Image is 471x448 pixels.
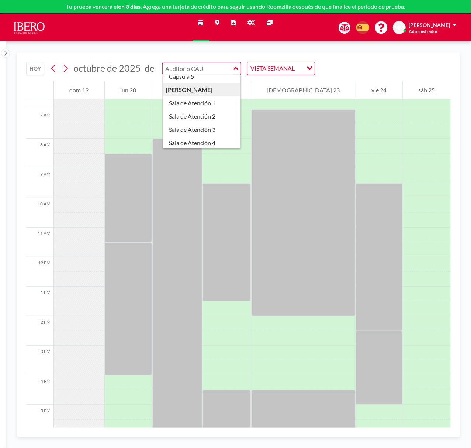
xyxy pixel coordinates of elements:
div: Sala de Atención 3 [163,123,241,136]
div: 7 AM [26,109,53,139]
div: sáb 25 [403,81,451,99]
div: Search for option [247,62,315,75]
img: organization-logo [12,20,46,35]
span: VISTA SEMANAL [249,64,296,73]
div: 10 AM [26,198,53,228]
div: [PERSON_NAME] [163,83,241,96]
span: de [145,62,155,74]
span: MM [395,24,404,31]
div: 2 PM [26,316,53,346]
div: 9 AM [26,168,53,198]
div: 1 PM [26,287,53,316]
span: octubre de 2025 [73,62,141,73]
div: 4 PM [26,375,53,405]
span: [PERSON_NAME] [409,22,450,28]
div: Cápsula 5 [163,70,241,83]
div: Sala de Atención 1 [163,96,241,110]
b: en 8 días [118,3,141,10]
div: [DEMOGRAPHIC_DATA] 23 [251,81,356,99]
div: vie 24 [356,81,402,99]
input: Search for option [297,64,302,73]
div: 12 PM [26,257,53,287]
div: Sala de Atención 2 [163,110,241,123]
div: dom 19 [54,81,104,99]
input: Auditorio CAU [163,62,233,75]
div: lun 20 [105,81,152,99]
span: Administrador [409,28,438,34]
div: 5 PM [26,405,53,434]
div: 11 AM [26,228,53,257]
button: HOY [26,62,44,75]
div: [DATE] [152,81,202,99]
div: 8 AM [26,139,53,168]
div: 3 PM [26,346,53,375]
div: Sala de Atención 4 [163,136,241,150]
